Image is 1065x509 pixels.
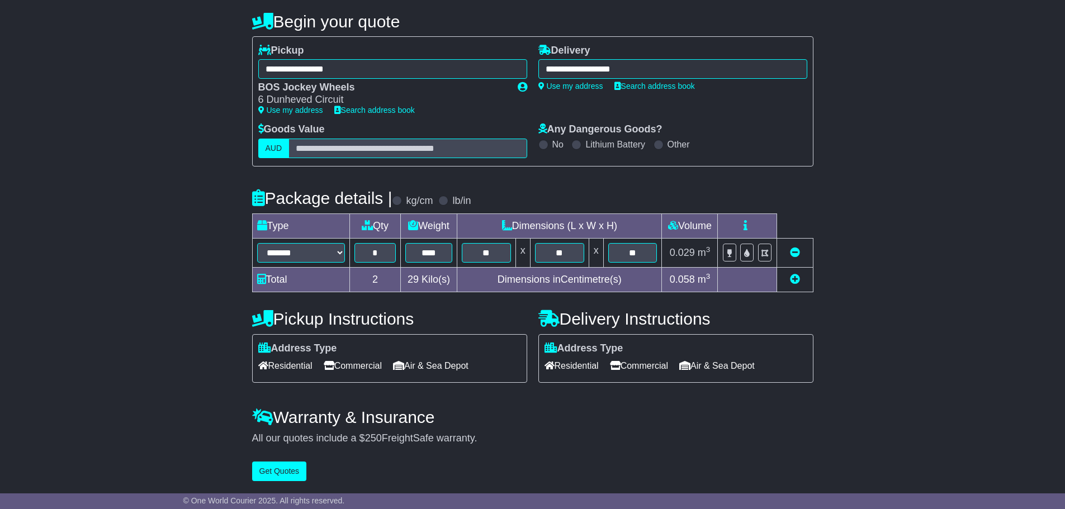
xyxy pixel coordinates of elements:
[252,213,350,238] td: Type
[452,195,471,207] label: lb/in
[258,94,507,106] div: 6 Dunheved Circuit
[400,213,457,238] td: Weight
[258,45,304,57] label: Pickup
[790,274,800,285] a: Add new item
[706,272,711,280] sup: 3
[457,267,662,292] td: Dimensions in Centimetre(s)
[400,267,457,292] td: Kilo(s)
[589,238,603,267] td: x
[610,357,668,374] span: Commercial
[698,274,711,285] span: m
[706,245,711,254] sup: 3
[393,357,468,374] span: Air & Sea Depot
[552,139,564,150] label: No
[515,238,530,267] td: x
[698,247,711,258] span: m
[679,357,755,374] span: Air & Sea Depot
[324,357,382,374] span: Commercial
[406,195,433,207] label: kg/cm
[668,139,690,150] label: Other
[365,432,382,444] span: 250
[614,82,695,91] a: Search address book
[670,247,695,258] span: 0.029
[538,45,590,57] label: Delivery
[545,357,599,374] span: Residential
[252,432,813,445] div: All our quotes include a $ FreightSafe warranty.
[790,247,800,258] a: Remove this item
[408,274,419,285] span: 29
[252,12,813,31] h4: Begin your quote
[334,106,415,115] a: Search address book
[538,310,813,328] h4: Delivery Instructions
[662,213,718,238] td: Volume
[585,139,645,150] label: Lithium Battery
[350,267,401,292] td: 2
[258,139,290,158] label: AUD
[457,213,662,238] td: Dimensions (L x W x H)
[252,189,392,207] h4: Package details |
[258,106,323,115] a: Use my address
[538,123,662,136] label: Any Dangerous Goods?
[350,213,401,238] td: Qty
[252,462,307,481] button: Get Quotes
[252,408,813,426] h4: Warranty & Insurance
[258,357,313,374] span: Residential
[538,82,603,91] a: Use my address
[258,82,507,94] div: BOS Jockey Wheels
[258,342,337,355] label: Address Type
[545,342,623,355] label: Address Type
[252,310,527,328] h4: Pickup Instructions
[670,274,695,285] span: 0.058
[183,496,345,505] span: © One World Courier 2025. All rights reserved.
[252,267,350,292] td: Total
[258,123,325,136] label: Goods Value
